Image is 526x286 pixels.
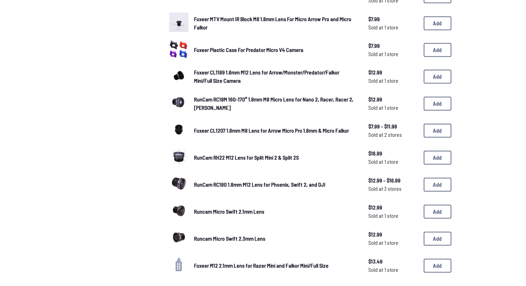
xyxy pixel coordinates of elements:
span: $12.99 [368,68,418,77]
button: Add [424,205,451,218]
img: image [169,12,188,32]
a: image [169,66,188,87]
span: Foxeer MTV Mount IR Block M8 1.8mm Lens For Micro Arrow Pro and Micro Falkor [194,16,351,30]
span: Runcam Micro Swift 2.3mm Lens [194,235,265,242]
span: Foxeer CL1189 1.8mm M12 Lens for Arrow/Monster/Predator/Falkor Mini/Full Size Camera [194,69,339,84]
a: image [169,93,188,114]
span: $7.99 - $11.99 [368,122,418,131]
span: Sold at 1 store [368,266,418,274]
button: Add [424,178,451,191]
span: Foxeer M12 2.1mm Lens for Razer Mini and Falkor Mini/Full Size [194,262,329,269]
button: Add [424,97,451,110]
a: Foxeer MTV Mount IR Block M8 1.8mm Lens For Micro Arrow Pro and Micro Falkor [194,15,357,32]
a: Foxeer CL1207 1.8mm M8 Lens for Arrow Micro Pro 1.8mm & Micro Falkor [194,126,357,135]
img: image [169,174,188,193]
span: Foxeer Plastic Case For Predator Micro V4 Camera [194,46,303,53]
a: image [169,228,188,249]
span: Sold at 1 store [368,50,418,58]
img: image [169,40,188,58]
a: Runcam Micro Swift 2.3mm Lens [194,234,357,243]
span: $12.99 [368,230,418,239]
span: Foxeer CL1207 1.8mm M8 Lens for Arrow Micro Pro 1.8mm & Micro Falkor [194,127,349,134]
a: image [169,120,188,141]
a: image [169,174,188,195]
a: image [169,12,188,34]
span: $16.99 [368,149,418,158]
span: RunCam RC18G 1.8mm M12 Lens for Phoenix, Swift 2, and DJI [194,181,325,188]
a: Runcam Micro Swift 2.1mm Lens [194,207,357,216]
span: $12.99 [368,95,418,104]
button: Add [424,124,451,137]
span: RunCam RC18M 160-170° 1.8mm M8 Micro Lens for Nano 2, Racer, Racer 2, [PERSON_NAME] [194,96,353,111]
span: $12.99 [368,203,418,212]
span: Sold at 1 store [368,23,418,32]
button: Add [424,70,451,83]
span: Sold at 1 store [368,239,418,247]
span: $7.99 [368,15,418,23]
span: Sold at 1 store [368,77,418,85]
button: Add [424,16,451,30]
button: Add [424,43,451,57]
button: Add [424,151,451,164]
a: Foxeer Plastic Case For Predator Micro V4 Camera [194,46,357,54]
a: RunCam RC18M 160-170° 1.8mm M8 Micro Lens for Nano 2, Racer, Racer 2, [PERSON_NAME] [194,95,357,112]
span: Sold at 1 store [368,212,418,220]
a: RunCam RC18G 1.8mm M12 Lens for Phoenix, Swift 2, and DJI [194,180,357,189]
a: image [169,147,188,168]
a: image [169,201,188,222]
span: Sold at 1 store [368,104,418,112]
a: image [169,39,188,60]
button: Add [424,259,451,272]
img: image [169,66,188,85]
span: Sold at 1 store [368,158,418,166]
img: image [169,147,188,166]
img: image [169,120,188,139]
span: RunCam RH22 M12 Lens for Split Mini 2 & Split 2S [194,154,299,161]
span: $12.99 - $16.99 [368,176,418,185]
button: Add [424,232,451,245]
span: Sold at 3 stores [368,185,418,193]
span: Runcam Micro Swift 2.1mm Lens [194,208,264,215]
img: image [169,228,188,247]
a: Foxeer CL1189 1.8mm M12 Lens for Arrow/Monster/Predator/Falkor Mini/Full Size Camera [194,68,357,85]
a: RunCam RH22 M12 Lens for Split Mini 2 & Split 2S [194,153,357,162]
span: $13.49 [368,257,418,266]
a: Foxeer M12 2.1mm Lens for Razer Mini and Falkor Mini/Full Size [194,261,357,270]
span: $7.99 [368,42,418,50]
span: Sold at 2 stores [368,131,418,139]
img: image [169,93,188,112]
img: image [169,201,188,220]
